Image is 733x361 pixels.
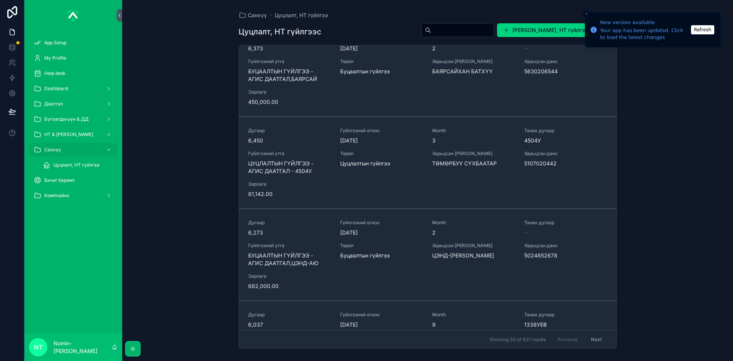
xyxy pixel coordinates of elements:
span: 5107020442 [524,160,607,167]
span: Санхүү [44,147,61,153]
a: Санхүү [29,143,118,157]
button: Next [586,333,607,345]
span: 6,037 [248,321,331,329]
div: Your app has been updated. Click to load the latest changes [600,27,689,41]
span: [DATE] [340,321,423,329]
span: [DATE] [340,45,423,52]
button: Refresh [691,25,714,34]
span: Харьцсан [PERSON_NAME] [432,243,515,249]
span: 81,142.00 [248,190,331,198]
span: Help desk [44,70,66,76]
a: НТ & [PERSON_NAME] [29,128,118,141]
span: NT [34,343,42,352]
span: Showing 30 of 621 results [490,337,546,343]
span: Санхүү [248,11,267,19]
span: Дугаар [248,128,331,134]
span: БУЦААЛТЫН ГҮЙЛГЭЭ - АГИС ДААТГАЛ,БАЯРСАЙ [248,68,331,83]
span: My Profile [44,55,66,61]
span: Комплайнс [44,193,69,199]
span: Буцаалтын гүйлгээ [340,68,423,75]
a: My Profile [29,51,118,65]
span: Дугаар [248,220,331,226]
button: [PERSON_NAME], НТ гүйлгээ оруулах [497,23,617,37]
span: Таних дугаар [524,220,607,226]
p: Nomin-[PERSON_NAME] [53,340,111,355]
a: Цуцлалт, НТ гүйлгээ [274,11,328,19]
span: 682,000.00 [248,282,331,290]
span: 2 [432,229,515,236]
span: Dashboard [44,86,68,92]
a: App Setup [29,36,118,50]
span: App Setup [44,40,66,46]
span: 4504У [524,137,607,144]
span: БАЯРСАЙХАН БАТХҮҮ [432,68,515,75]
img: App logo [68,9,79,21]
span: 6,373 [248,45,331,52]
span: Гүйлгээний огноо [340,220,423,226]
a: Дугаар6,450Гүйлгээний огноо[DATE]Month3Таних дугаар4504УГүйлгээний утгаЦУЦЛАЛТЫН ГҮЙЛГЭЭ - АГИС Д... [239,117,617,209]
span: Цуцлалт, НТ гүйлгээ [53,162,99,168]
span: Төрөл [340,243,423,249]
span: ЦЭНД-[PERSON_NAME] [432,252,515,259]
span: Дугаар [248,312,331,318]
span: Бичиг баримт [44,177,75,183]
a: Даатгал [29,97,118,111]
span: 9 [432,321,515,329]
span: БУЦААЛТЫН ГҮЙЛГЭЭ - АГИС ДААТГАЛ,ЦЭНД-АЮ [248,252,331,267]
span: Төрөл [340,151,423,157]
div: scrollable content [24,31,122,212]
span: -- [524,229,529,236]
a: Dashboard [29,82,118,96]
span: Харьцсан [PERSON_NAME] [432,151,515,157]
a: Комплайнс [29,189,118,202]
span: 1338УЕВ [524,321,607,329]
a: Бүтээгдэхүүн & ДД [29,112,118,126]
span: 5024852678 [524,252,607,259]
span: Гүйлгээний утга [248,58,331,65]
span: 5630206544 [524,68,607,75]
span: ТӨМӨРБУУ СҮХБААТАР [432,160,515,167]
span: Харьцсан [PERSON_NAME] [432,58,515,65]
span: Харьцсан данс [524,58,607,65]
span: Гүйлгээний огноо [340,128,423,134]
span: Буцаалтын гүйлгээ [340,252,423,259]
span: Month [432,312,515,318]
span: 2 [432,45,515,52]
span: [DATE] [340,137,423,144]
span: Даатгал [44,101,63,107]
a: Дугаар6,273Гүйлгээний огноо[DATE]Month2Таних дугаар--Гүйлгээний утгаБУЦААЛТЫН ГҮЙЛГЭЭ - АГИС ДААТ... [239,209,617,301]
a: Санхүү [239,11,267,19]
span: -- [524,45,529,52]
a: 6,373[DATE]2--Гүйлгээний утгаБУЦААЛТЫН ГҮЙЛГЭЭ - АГИС ДААТГАЛ,БАЯРСАЙТөрөлБуцаалтын гүйлгээХарьцс... [239,25,617,117]
span: Зарлага [248,89,331,95]
span: 6,450 [248,137,331,144]
span: Таних дугаар [524,312,607,318]
span: Цуцлалтын гүйлгээ [340,160,423,167]
span: 450,000.00 [248,98,331,106]
span: [DATE] [340,229,423,236]
span: Төрөл [340,58,423,65]
span: Гүйлгээний огноо [340,312,423,318]
span: Таних дугаар [524,128,607,134]
a: Help desk [29,66,118,80]
div: New version available [600,19,689,26]
span: ЦУЦЛАЛТЫН ГҮЙЛГЭЭ - АГИС ДААТГАЛ - 4504У [248,160,331,175]
span: Month [432,128,515,134]
a: Бичиг баримт [29,173,118,187]
span: Харьцсан данс [524,243,607,249]
span: Гүйлгээний утга [248,151,331,157]
span: НТ & [PERSON_NAME] [44,131,93,138]
span: 6,273 [248,229,331,236]
span: Гүйлгээний утга [248,243,331,249]
span: Бүтээгдэхүүн & ДД [44,116,89,122]
a: Цуцлалт, НТ гүйлгээ [38,158,118,172]
span: Харьцсан данс [524,151,607,157]
span: Month [432,220,515,226]
h1: Цуцлалт, НТ гүйлгээс [239,26,321,37]
span: 3 [432,137,515,144]
button: Close toast [583,10,590,18]
span: Зарлага [248,181,331,187]
span: Зарлага [248,273,331,279]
